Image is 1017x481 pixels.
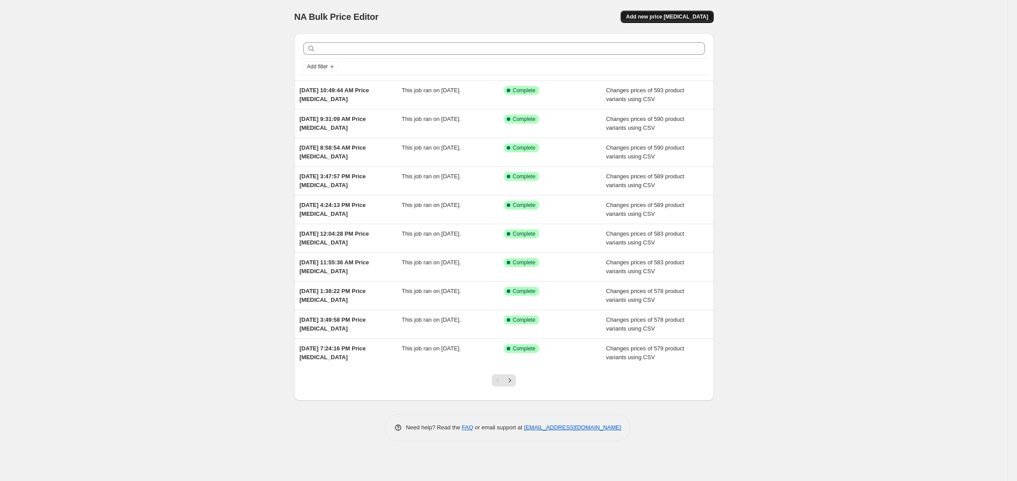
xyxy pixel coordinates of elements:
[606,230,684,246] span: Changes prices of 583 product variants using CSV
[300,202,366,217] span: [DATE] 4:24:13 PM Price [MEDICAL_DATA]
[300,144,366,160] span: [DATE] 8:58:54 AM Price [MEDICAL_DATA]
[513,202,535,209] span: Complete
[513,316,535,323] span: Complete
[513,288,535,295] span: Complete
[300,345,366,361] span: [DATE] 7:24:16 PM Price [MEDICAL_DATA]
[513,144,535,151] span: Complete
[606,173,684,188] span: Changes prices of 589 product variants using CSV
[473,424,524,431] span: or email support at
[300,116,366,131] span: [DATE] 9:31:09 AM Price [MEDICAL_DATA]
[402,116,461,122] span: This job ran on [DATE].
[300,288,366,303] span: [DATE] 1:38:22 PM Price [MEDICAL_DATA]
[402,87,461,94] span: This job ran on [DATE].
[606,288,684,303] span: Changes prices of 578 product variants using CSV
[402,259,461,266] span: This job ran on [DATE].
[606,116,684,131] span: Changes prices of 590 product variants using CSV
[513,230,535,237] span: Complete
[606,202,684,217] span: Changes prices of 589 product variants using CSV
[294,12,379,22] span: NA Bulk Price Editor
[300,230,369,246] span: [DATE] 12:04:28 PM Price [MEDICAL_DATA]
[402,316,461,323] span: This job ran on [DATE].
[300,316,366,332] span: [DATE] 3:49:58 PM Price [MEDICAL_DATA]
[606,87,684,102] span: Changes prices of 593 product variants using CSV
[504,374,516,387] button: Next
[402,230,461,237] span: This job ran on [DATE].
[300,259,369,274] span: [DATE] 11:55:36 AM Price [MEDICAL_DATA]
[513,259,535,266] span: Complete
[606,144,684,160] span: Changes prices of 590 product variants using CSV
[462,424,473,431] a: FAQ
[307,63,328,70] span: Add filter
[513,173,535,180] span: Complete
[626,13,708,20] span: Add new price [MEDICAL_DATA]
[402,173,461,180] span: This job ran on [DATE].
[402,144,461,151] span: This job ran on [DATE].
[606,316,684,332] span: Changes prices of 578 product variants using CSV
[300,87,369,102] span: [DATE] 10:49:44 AM Price [MEDICAL_DATA]
[513,345,535,352] span: Complete
[300,173,366,188] span: [DATE] 3:47:57 PM Price [MEDICAL_DATA]
[606,345,684,361] span: Changes prices of 579 product variants using CSV
[621,11,713,23] button: Add new price [MEDICAL_DATA]
[492,374,516,387] nav: Pagination
[402,202,461,208] span: This job ran on [DATE].
[513,116,535,123] span: Complete
[402,345,461,352] span: This job ran on [DATE].
[303,61,339,72] button: Add filter
[524,424,621,431] a: [EMAIL_ADDRESS][DOMAIN_NAME]
[513,87,535,94] span: Complete
[606,259,684,274] span: Changes prices of 583 product variants using CSV
[406,424,462,431] span: Need help? Read the
[402,288,461,294] span: This job ran on [DATE].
